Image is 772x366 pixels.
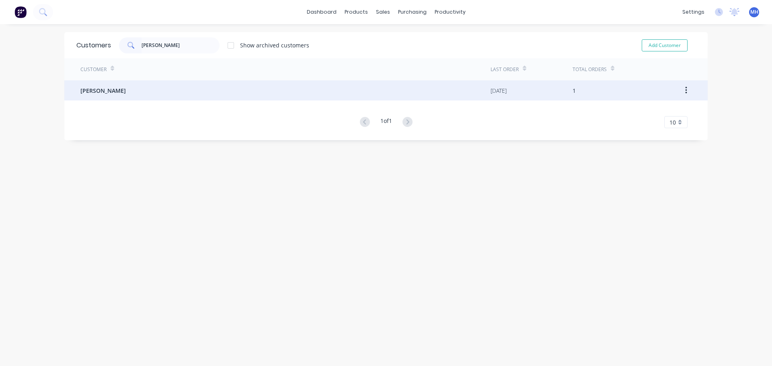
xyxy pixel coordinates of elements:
div: productivity [431,6,470,18]
span: [PERSON_NAME] [80,86,126,95]
div: 1 [573,86,576,95]
img: Factory [14,6,27,18]
button: Add Customer [642,39,688,51]
div: Customers [76,41,111,50]
div: purchasing [394,6,431,18]
div: Last Order [491,66,519,73]
span: MH [750,8,758,16]
div: Show archived customers [240,41,309,49]
input: Search customers... [142,37,220,53]
div: settings [678,6,708,18]
div: [DATE] [491,86,507,95]
div: Total Orders [573,66,607,73]
div: products [341,6,372,18]
span: 10 [669,118,676,127]
div: 1 of 1 [380,117,392,128]
div: sales [372,6,394,18]
div: Customer [80,66,107,73]
a: dashboard [303,6,341,18]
